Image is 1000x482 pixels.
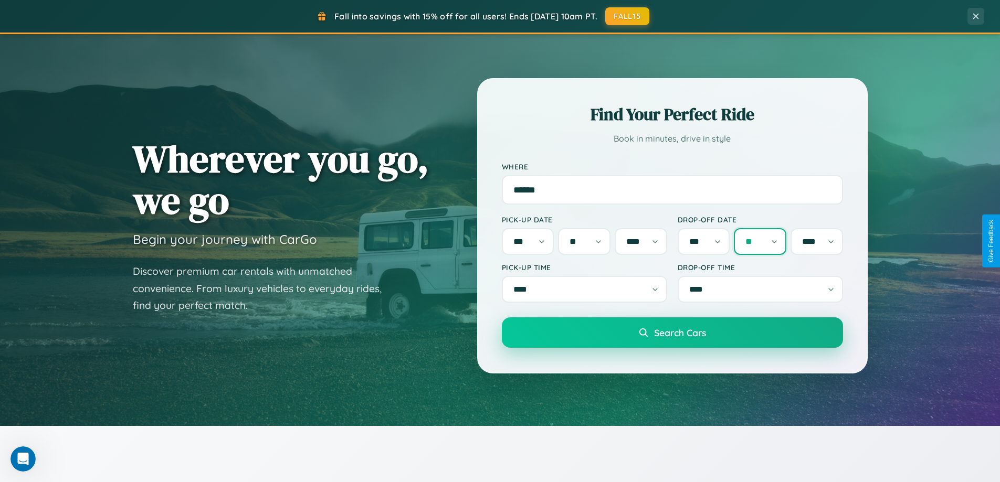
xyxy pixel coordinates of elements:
div: Give Feedback [987,220,995,262]
iframe: Intercom live chat [10,446,36,472]
label: Drop-off Time [678,263,843,272]
h2: Find Your Perfect Ride [502,103,843,126]
p: Book in minutes, drive in style [502,131,843,146]
button: Search Cars [502,317,843,348]
label: Where [502,162,843,171]
label: Pick-up Date [502,215,667,224]
button: FALL15 [605,7,649,25]
p: Discover premium car rentals with unmatched convenience. From luxury vehicles to everyday rides, ... [133,263,395,314]
span: Fall into savings with 15% off for all users! Ends [DATE] 10am PT. [334,11,597,22]
span: Search Cars [654,327,706,338]
label: Drop-off Date [678,215,843,224]
h1: Wherever you go, we go [133,138,429,221]
label: Pick-up Time [502,263,667,272]
h3: Begin your journey with CarGo [133,231,317,247]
